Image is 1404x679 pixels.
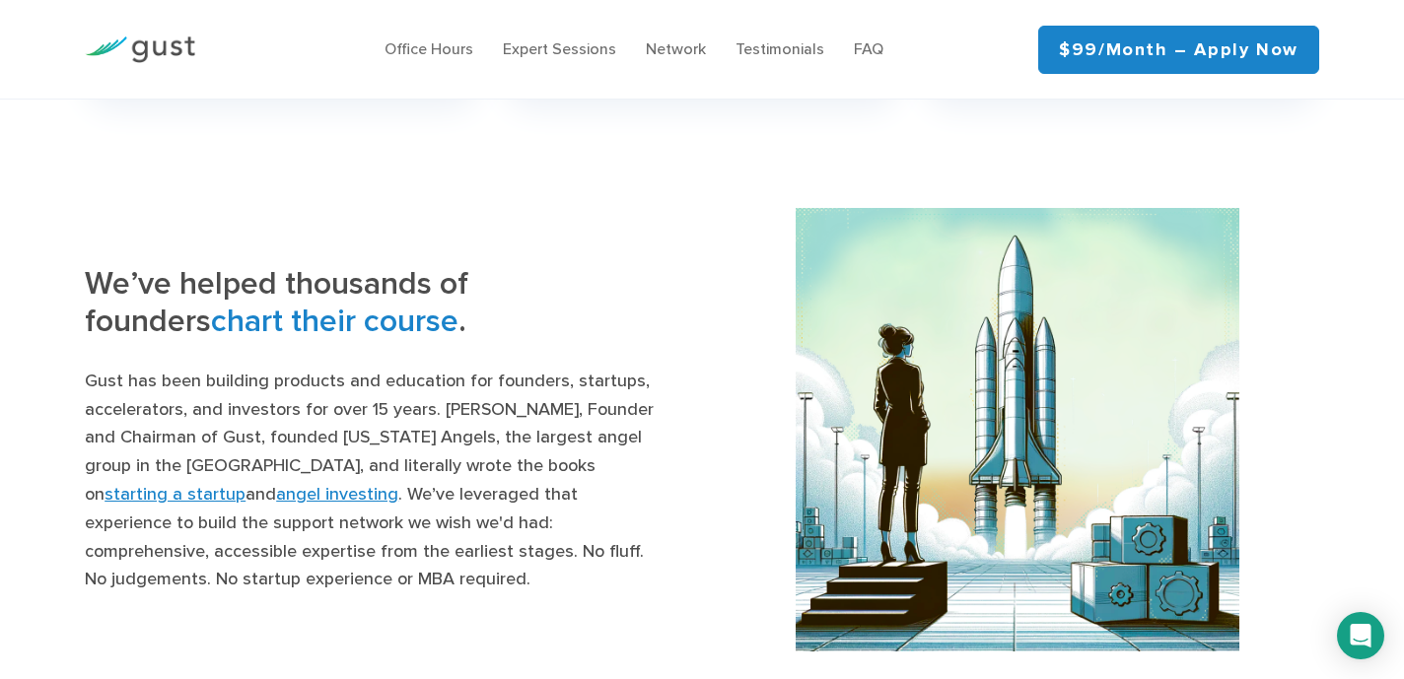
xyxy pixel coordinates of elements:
[105,484,246,505] a: starting a startup
[796,208,1239,651] img: A founder with the unknowns clearly sorted and a rocket lifting off in the background
[385,39,473,58] a: Office Hours
[503,39,616,58] a: Expert Sessions
[85,368,656,594] p: Gust has been building products and education for founders, startups, accelerators, and investors...
[85,265,656,354] h3: We’ve helped thousands of founders .
[646,39,706,58] a: Network
[276,484,398,505] a: angel investing
[854,39,883,58] a: FAQ
[1038,26,1319,74] a: $99/month – Apply Now
[211,303,458,340] span: chart their course
[85,36,195,63] img: Gust Logo
[1337,612,1384,659] div: Open Intercom Messenger
[736,39,824,58] a: Testimonials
